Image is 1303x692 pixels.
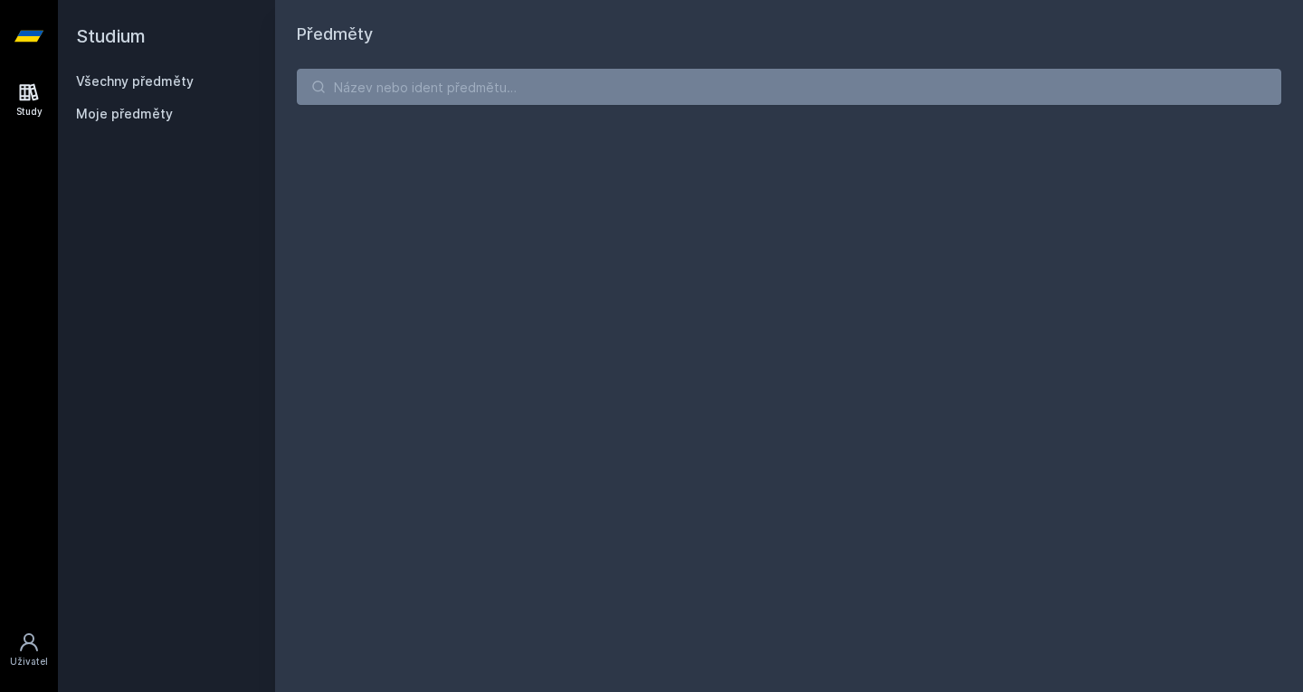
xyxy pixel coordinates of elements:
[16,105,43,118] div: Study
[76,73,194,89] a: Všechny předměty
[4,622,54,678] a: Uživatel
[297,69,1281,105] input: Název nebo ident předmětu…
[76,105,173,123] span: Moje předměty
[4,72,54,128] a: Study
[297,22,1281,47] h1: Předměty
[10,655,48,668] div: Uživatel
